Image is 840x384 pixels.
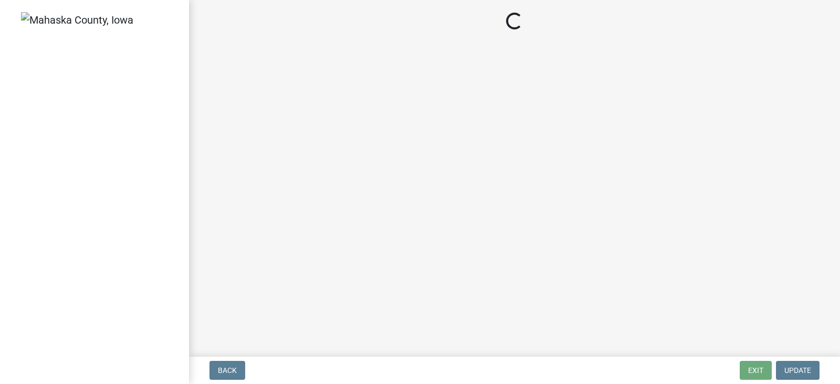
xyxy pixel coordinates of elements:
[218,366,237,375] span: Back
[209,361,245,380] button: Back
[776,361,820,380] button: Update
[740,361,772,380] button: Exit
[784,366,811,375] span: Update
[21,12,133,28] img: Mahaska County, Iowa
